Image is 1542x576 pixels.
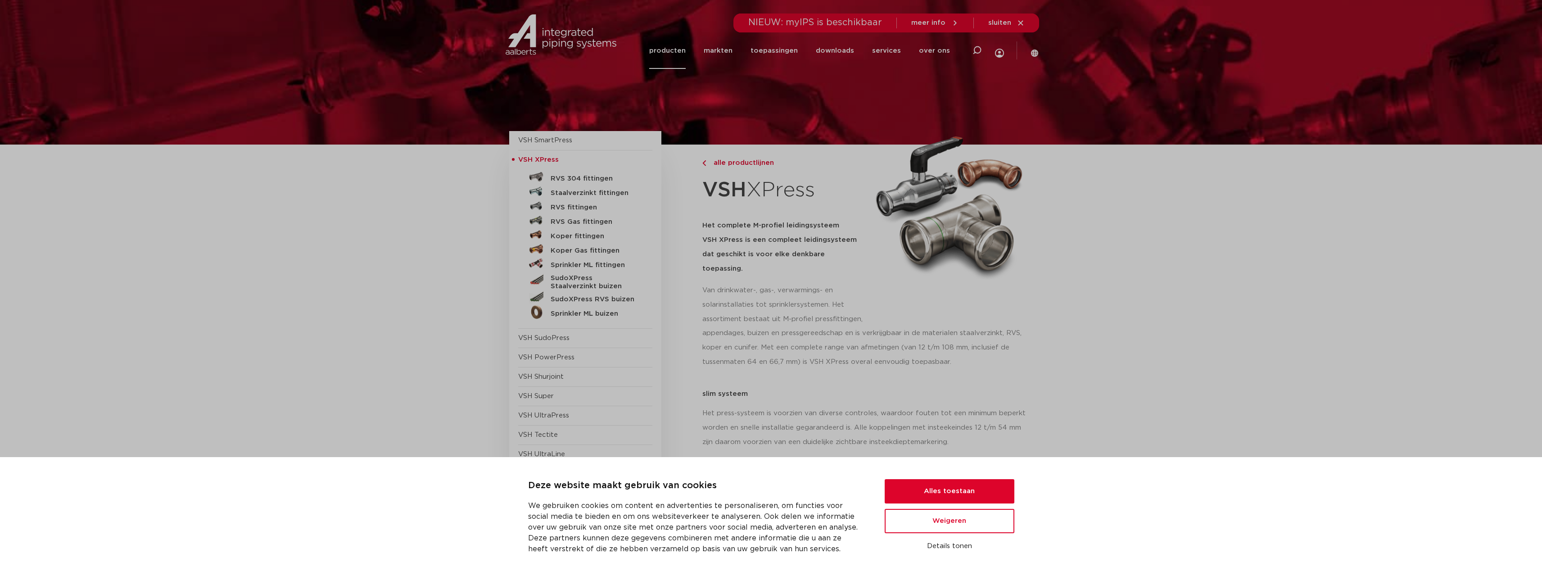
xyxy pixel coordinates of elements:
[518,170,652,184] a: RVS 304 fittingen
[528,500,863,554] p: We gebruiken cookies om content en advertenties te personaliseren, om functies voor social media ...
[751,32,798,69] a: toepassingen
[885,539,1014,554] button: Details tonen
[518,412,569,419] a: VSH UltraPress
[518,242,652,256] a: Koper Gas fittingen
[702,283,865,327] p: Van drinkwater-, gas-, verwarmings- en solarinstallaties tot sprinklersystemen. Het assortiment b...
[911,19,959,27] a: meer info
[702,390,1033,397] p: slim systeem
[528,479,863,493] p: Deze website maakt gebruik van cookies
[518,451,565,458] a: VSH UltraLine
[702,173,865,208] h1: XPress
[551,189,640,197] h5: Staalverzinkt fittingen
[551,218,640,226] h5: RVS Gas fittingen
[551,274,640,290] h5: SudoXPress Staalverzinkt buizen
[872,32,901,69] a: services
[551,261,640,269] h5: Sprinkler ML fittingen
[919,32,950,69] a: over ons
[518,227,652,242] a: Koper fittingen
[911,19,945,26] span: meer info
[702,218,865,276] h5: Het complete M-profiel leidingsysteem VSH XPress is een compleet leidingsysteem dat geschikt is v...
[518,354,574,361] a: VSH PowerPress
[702,158,865,168] a: alle productlijnen
[702,326,1033,369] p: appendages, buizen en pressgereedschap en is verkrijgbaar in de materialen staalverzinkt, RVS, ko...
[649,32,686,69] a: producten
[988,19,1011,26] span: sluiten
[988,19,1025,27] a: sluiten
[885,509,1014,533] button: Weigeren
[518,199,652,213] a: RVS fittingen
[518,373,564,380] a: VSH Shurjoint
[551,247,640,255] h5: Koper Gas fittingen
[518,335,570,341] a: VSH SudoPress
[551,175,640,183] h5: RVS 304 fittingen
[551,310,640,318] h5: Sprinkler ML buizen
[702,406,1033,449] p: Het press-systeem is voorzien van diverse controles, waardoor fouten tot een minimum beperkt word...
[518,256,652,271] a: Sprinkler ML fittingen
[885,479,1014,503] button: Alles toestaan
[649,32,950,69] nav: Menu
[518,305,652,319] a: Sprinkler ML buizen
[518,431,558,438] a: VSH Tectite
[748,18,882,27] span: NIEUW: myIPS is beschikbaar
[518,393,554,399] a: VSH Super
[702,180,746,200] strong: VSH
[518,184,652,199] a: Staalverzinkt fittingen
[551,295,640,304] h5: SudoXPress RVS buizen
[708,159,774,166] span: alle productlijnen
[551,204,640,212] h5: RVS fittingen
[518,156,559,163] span: VSH XPress
[704,32,733,69] a: markten
[551,232,640,240] h5: Koper fittingen
[518,290,652,305] a: SudoXPress RVS buizen
[702,456,1033,499] p: Met de Leak Before Pressed-functie herkent u direct niet gepresste fittingen. Want dankzij de sli...
[518,213,652,227] a: RVS Gas fittingen
[816,32,854,69] a: downloads
[702,160,706,166] img: chevron-right.svg
[518,271,652,290] a: SudoXPress Staalverzinkt buizen
[518,137,572,144] a: VSH SmartPress
[995,30,1004,72] div: my IPS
